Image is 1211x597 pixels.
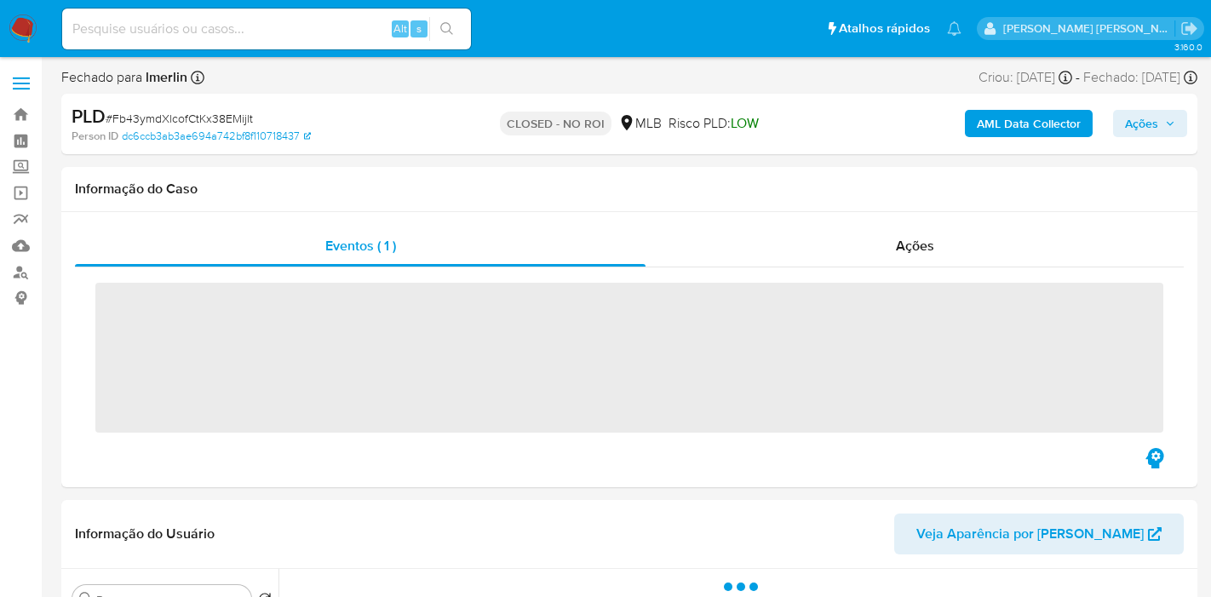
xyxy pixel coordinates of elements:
div: MLB [618,114,662,133]
div: Fechado: [DATE] [1083,68,1197,87]
button: AML Data Collector [965,110,1093,137]
input: Pesquise usuários ou casos... [62,18,471,40]
a: Sair [1180,20,1198,37]
button: search-icon [429,17,464,41]
b: Person ID [72,129,118,144]
p: leticia.merlin@mercadolivre.com [1003,20,1175,37]
p: CLOSED - NO ROI [500,112,611,135]
span: Fechado para [61,68,187,87]
a: Notificações [947,21,961,36]
span: Ações [1125,110,1158,137]
span: Atalhos rápidos [839,20,930,37]
span: LOW [731,113,759,133]
b: PLD [72,102,106,129]
button: Veja Aparência por [PERSON_NAME] [894,514,1184,554]
span: ‌ [95,283,1163,433]
span: s [416,20,422,37]
span: # Fb43ymdXlcofCtKx38EMijlt [106,110,253,127]
h1: Informação do Usuário [75,525,215,542]
b: AML Data Collector [977,110,1081,137]
a: dc6ccb3ab3ae694a742bf8f110718437 [122,129,311,144]
span: Eventos ( 1 ) [325,236,396,255]
span: Ações [896,236,934,255]
span: Alt [393,20,407,37]
span: Veja Aparência por [PERSON_NAME] [916,514,1144,554]
span: Risco PLD: [669,114,759,133]
div: Criou: [DATE] [979,68,1072,87]
button: Ações [1113,110,1187,137]
span: - [1076,68,1080,87]
h1: Informação do Caso [75,181,1184,198]
b: lmerlin [142,67,187,87]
